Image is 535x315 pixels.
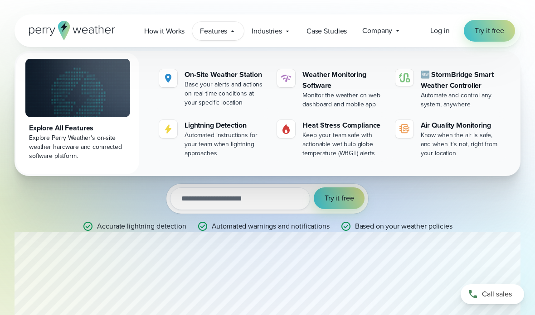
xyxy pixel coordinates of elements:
[281,124,292,134] img: Gas.svg
[421,120,502,131] div: Air Quality Monitoring
[16,53,139,174] a: Explore All Features Explore Perry Weather's on-site weather hardware and connected software plat...
[302,69,384,91] div: Weather Monitoring Software
[325,193,354,204] span: Try it free
[464,20,515,42] a: Try it free
[252,26,282,37] span: Industries
[475,25,504,36] span: Try it free
[200,26,227,37] span: Features
[144,26,185,37] span: How it Works
[185,131,266,158] div: Automated instructions for your team when lightning approaches
[136,22,192,40] a: How it Works
[399,124,410,134] img: aqi-icon.svg
[273,66,388,113] a: Weather Monitoring Software Monitor the weather on web dashboard and mobile app
[281,73,292,84] img: software-icon.svg
[421,69,502,91] div: 🆕 StormBridge Smart Weather Controller
[302,91,384,109] div: Monitor the weather on web dashboard and mobile app
[482,289,512,300] span: Call sales
[430,25,449,36] a: Log in
[156,116,270,162] a: Lightning Detection Automated instructions for your team when lightning approaches
[302,120,384,131] div: Heat Stress Compliance
[212,221,330,232] p: Automated warnings and notifications
[461,284,524,304] a: Call sales
[273,116,388,162] a: Heat Stress Compliance Keep your team safe with actionable wet bulb globe temperature (WBGT) alerts
[355,221,452,232] p: Based on your weather policies
[314,187,365,209] button: Try it free
[163,73,174,84] img: Location.svg
[362,25,392,36] span: Company
[97,221,186,232] p: Accurate lightning detection
[29,134,126,161] div: Explore Perry Weather's on-site weather hardware and connected software platform.
[392,116,506,162] a: Air Quality Monitoring Know when the air is safe, and when it's not, right from your location
[156,66,270,111] a: On-Site Weather Station Base your alerts and actions on real-time conditions at your specific loc...
[399,73,410,82] img: stormbridge-icon-V6.svg
[299,22,355,40] a: Case Studies
[185,120,266,131] div: Lightning Detection
[185,69,266,80] div: On-Site Weather Station
[185,80,266,107] div: Base your alerts and actions on real-time conditions at your specific location
[163,124,174,134] img: lightning-icon.svg
[421,91,502,109] div: Automate and control any system, anywhere
[302,131,384,158] div: Keep your team safe with actionable wet bulb globe temperature (WBGT) alerts
[392,66,506,113] a: 🆕 StormBridge Smart Weather Controller Automate and control any system, anywhere
[29,123,126,134] div: Explore All Features
[306,26,347,37] span: Case Studies
[421,131,502,158] div: Know when the air is safe, and when it's not, right from your location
